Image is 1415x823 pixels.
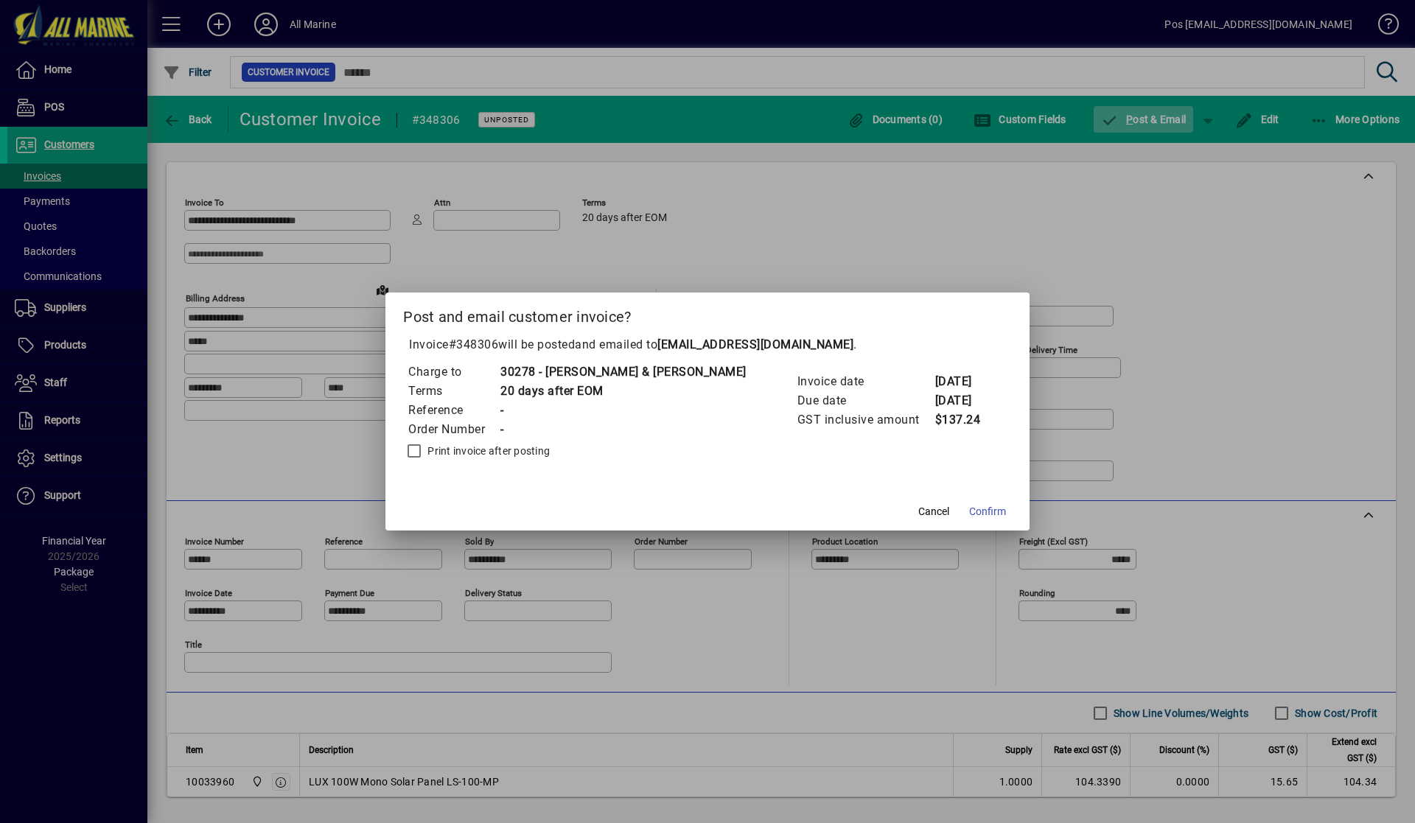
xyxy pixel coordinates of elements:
[403,336,1012,354] p: Invoice will be posted .
[408,382,500,401] td: Terms
[969,504,1006,519] span: Confirm
[934,391,993,410] td: [DATE]
[575,337,853,351] span: and emailed to
[500,401,747,420] td: -
[408,420,500,439] td: Order Number
[424,444,550,458] label: Print invoice after posting
[797,391,934,410] td: Due date
[797,410,934,430] td: GST inclusive amount
[963,498,1012,525] button: Confirm
[657,337,853,351] b: [EMAIL_ADDRESS][DOMAIN_NAME]
[408,363,500,382] td: Charge to
[385,293,1030,335] h2: Post and email customer invoice?
[910,498,957,525] button: Cancel
[500,420,747,439] td: -
[934,410,993,430] td: $137.24
[934,372,993,391] td: [DATE]
[449,337,499,351] span: #348306
[918,504,949,519] span: Cancel
[500,382,747,401] td: 20 days after EOM
[408,401,500,420] td: Reference
[797,372,934,391] td: Invoice date
[500,363,747,382] td: 30278 - [PERSON_NAME] & [PERSON_NAME]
